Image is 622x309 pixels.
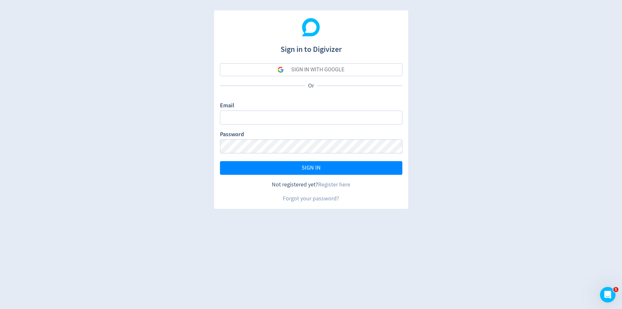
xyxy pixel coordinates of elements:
[283,195,339,202] a: Forgot your password?
[613,287,618,292] span: 1
[220,38,402,55] h1: Sign in to Digivizer
[302,165,321,171] span: SIGN IN
[318,181,350,188] a: Register here
[220,161,402,175] button: SIGN IN
[600,287,616,303] iframe: Intercom live chat
[302,18,320,36] img: Digivizer Logo
[220,130,244,139] label: Password
[305,82,317,90] p: Or
[220,181,402,189] div: Not registered yet?
[220,63,402,76] button: SIGN IN WITH GOOGLE
[220,101,234,111] label: Email
[291,63,344,76] div: SIGN IN WITH GOOGLE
